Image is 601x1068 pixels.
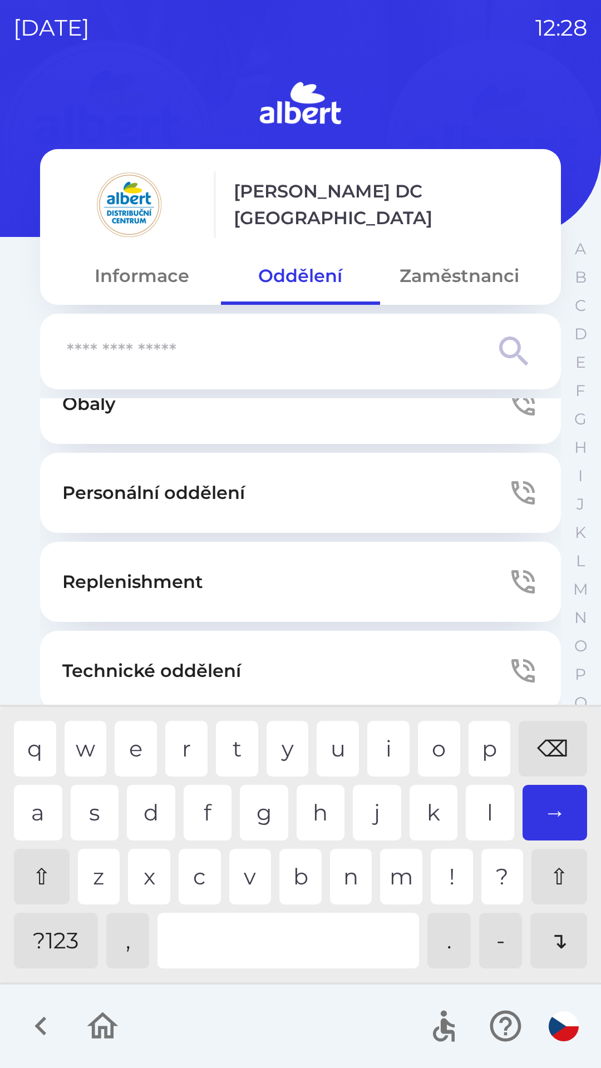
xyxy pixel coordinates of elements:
p: Personální oddělení [62,479,245,506]
button: Zaměstnanci [380,256,539,296]
img: Logo [40,78,561,131]
p: [PERSON_NAME] DC [GEOGRAPHIC_DATA] [234,178,539,231]
button: Obaly [40,364,561,444]
img: cs flag [549,1011,579,1041]
button: Personální oddělení [40,453,561,533]
button: Replenishment [40,542,561,622]
button: Oddělení [221,256,380,296]
p: 12:28 [535,11,588,44]
button: Informace [62,256,221,296]
img: 092fc4fe-19c8-4166-ad20-d7efd4551fba.png [62,171,196,238]
p: Replenishment [62,568,203,595]
p: [DATE] [13,11,90,44]
p: Obaly [62,390,116,417]
p: Technické oddělení [62,657,241,684]
button: Technické oddělení [40,631,561,711]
